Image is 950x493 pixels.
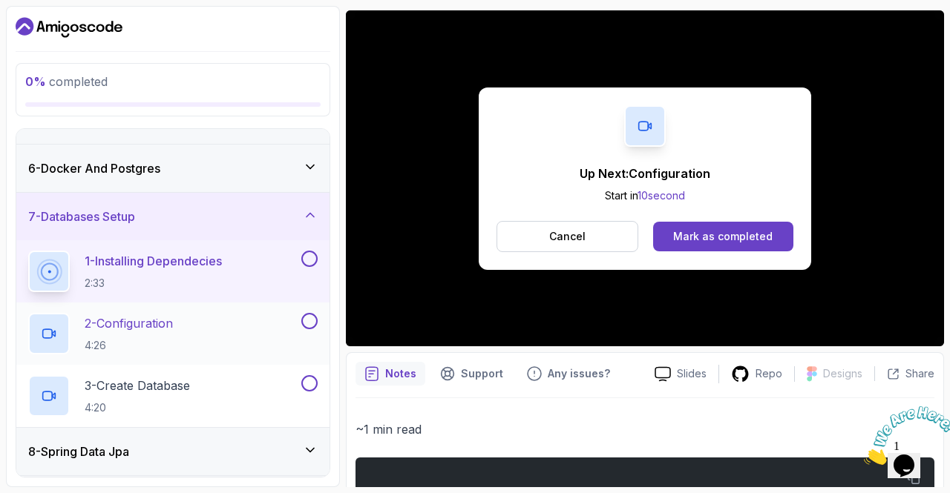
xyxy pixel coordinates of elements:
[28,375,318,417] button: 3-Create Database4:20
[653,222,793,251] button: Mark as completed
[385,366,416,381] p: Notes
[356,419,934,440] p: ~1 min read
[16,16,122,39] a: Dashboard
[677,366,707,381] p: Slides
[16,428,330,475] button: 8-Spring Data Jpa
[28,251,318,292] button: 1-Installing Dependecies2:33
[549,229,586,244] p: Cancel
[85,377,190,394] p: 3 - Create Database
[25,74,108,89] span: completed
[580,188,710,203] p: Start in
[905,366,934,381] p: Share
[431,362,512,386] button: Support button
[643,366,718,382] a: Slides
[6,6,12,19] span: 1
[874,366,934,381] button: Share
[673,229,773,244] div: Mark as completed
[28,443,129,460] h3: 8 - Spring Data Jpa
[497,221,638,252] button: Cancel
[85,252,222,270] p: 1 - Installing Dependecies
[346,10,944,346] iframe: 1 - Installing Dependecies
[16,193,330,240] button: 7-Databases Setup
[356,362,425,386] button: notes button
[85,314,173,332] p: 2 - Configuration
[823,366,862,381] p: Designs
[461,366,503,381] p: Support
[580,165,710,182] p: Up Next: Configuration
[25,74,46,89] span: 0 %
[719,365,794,383] a: Repo
[28,159,160,177] h3: 6 - Docker And Postgres
[85,400,190,415] p: 4:20
[638,189,685,202] span: 10 second
[518,362,619,386] button: Feedback button
[858,400,950,471] iframe: chat widget
[548,366,610,381] p: Any issues?
[16,145,330,192] button: 6-Docker And Postgres
[85,338,173,353] p: 4:26
[6,6,98,64] img: Chat attention grabber
[85,276,222,291] p: 2:33
[28,208,135,225] h3: 7 - Databases Setup
[28,313,318,354] button: 2-Configuration4:26
[756,366,782,381] p: Repo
